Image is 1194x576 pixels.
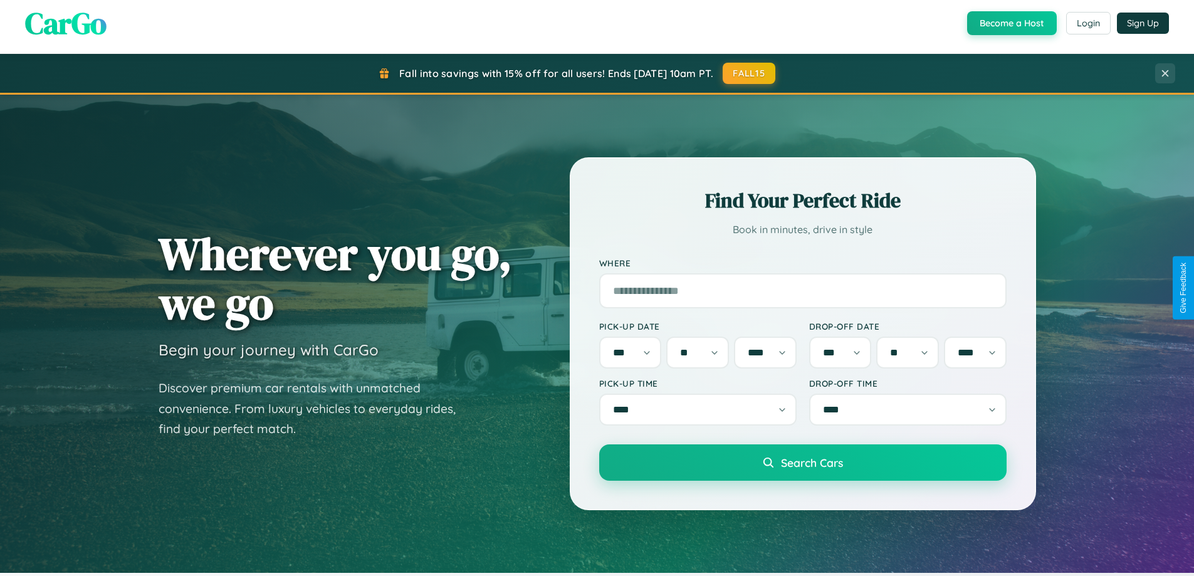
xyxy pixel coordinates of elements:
h2: Find Your Perfect Ride [599,187,1007,214]
div: Give Feedback [1179,263,1188,313]
button: Sign Up [1117,13,1169,34]
button: Login [1066,12,1111,34]
button: Become a Host [967,11,1057,35]
button: FALL15 [723,63,775,84]
h3: Begin your journey with CarGo [159,340,379,359]
label: Pick-up Time [599,378,797,389]
label: Where [599,258,1007,268]
button: Search Cars [599,444,1007,481]
label: Pick-up Date [599,321,797,332]
h1: Wherever you go, we go [159,229,512,328]
p: Book in minutes, drive in style [599,221,1007,239]
span: CarGo [25,3,107,44]
label: Drop-off Date [809,321,1007,332]
p: Discover premium car rentals with unmatched convenience. From luxury vehicles to everyday rides, ... [159,378,472,439]
label: Drop-off Time [809,378,1007,389]
span: Search Cars [781,456,843,469]
span: Fall into savings with 15% off for all users! Ends [DATE] 10am PT. [399,67,713,80]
